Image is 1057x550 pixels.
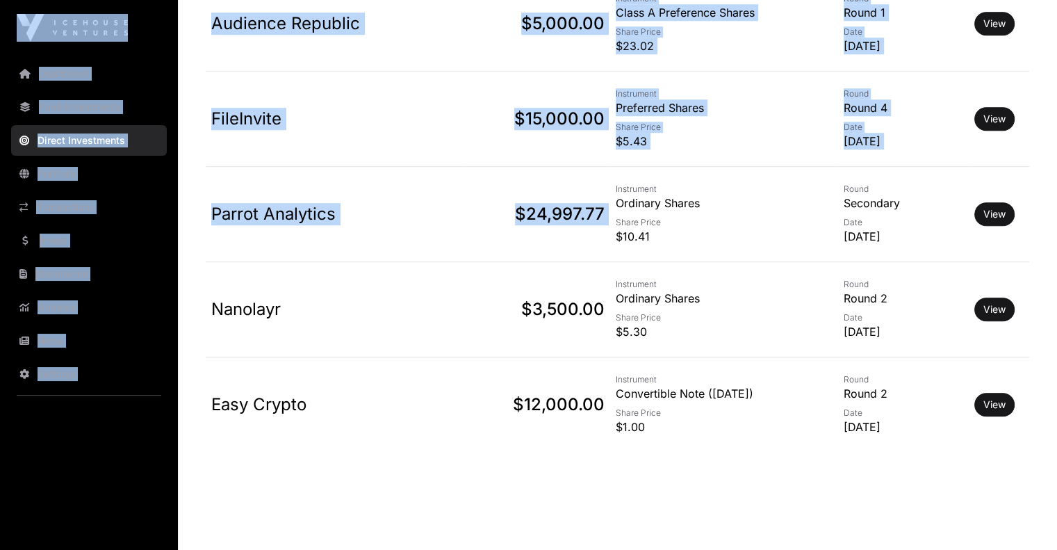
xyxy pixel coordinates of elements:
a: View [983,302,1006,316]
a: Transactions [11,192,167,223]
button: View [974,107,1015,131]
a: Statements [11,259,167,289]
p: Class A Preference Shares [616,4,833,21]
p: Date [844,312,963,323]
a: View [983,112,1006,126]
p: Instrument [616,88,833,99]
button: View [974,202,1015,226]
p: [DATE] [844,228,963,245]
p: Preferred Shares [616,99,833,116]
p: Date [844,26,963,38]
a: Audience Republic [211,13,360,33]
p: Round [844,88,963,99]
p: $23.02 [616,38,833,54]
p: $24,997.77 [470,203,605,225]
p: Share Price [616,407,833,419]
p: Convertible Note ([DATE]) [616,385,833,402]
p: [DATE] [844,323,963,340]
img: Icehouse Ventures Logo [17,14,128,42]
a: Easy Crypto [211,394,306,414]
a: Direct Investments [11,125,167,156]
p: Instrument [616,374,833,385]
iframe: Chat Widget [988,483,1057,550]
a: Parrot Analytics [211,204,336,224]
p: Ordinary Shares [616,290,833,307]
p: $5.30 [616,323,833,340]
a: Fund Investments [11,92,167,122]
p: $1.00 [616,419,833,435]
p: Round 1 [844,4,963,21]
button: View [974,393,1015,416]
p: Round [844,374,963,385]
a: View [983,17,1006,31]
p: Round [844,184,963,195]
button: View [974,12,1015,35]
p: $15,000.00 [470,108,605,130]
p: Round 2 [844,290,963,307]
p: Round [844,279,963,290]
a: View [983,207,1006,221]
button: View [974,298,1015,321]
a: Settings [11,359,167,389]
p: [DATE] [844,419,963,435]
p: $10.41 [616,228,833,245]
a: Invest [11,225,167,256]
a: Nanolayr [211,299,281,319]
p: Share Price [616,26,833,38]
p: Round 2 [844,385,963,402]
p: [DATE] [844,133,963,149]
a: FileInvite [211,108,281,129]
a: View [983,398,1006,412]
p: Share Price [616,312,833,323]
p: Secondary [844,195,963,211]
p: $3,500.00 [470,298,605,321]
p: Round 4 [844,99,963,116]
a: Portfolio [11,159,167,189]
p: [DATE] [844,38,963,54]
p: $5.43 [616,133,833,149]
p: Share Price [616,122,833,133]
a: Dashboard [11,58,167,89]
p: $5,000.00 [470,13,605,35]
a: Analysis [11,292,167,323]
p: Date [844,407,963,419]
p: Ordinary Shares [616,195,833,211]
p: Date [844,217,963,228]
p: Date [844,122,963,133]
p: $12,000.00 [470,394,605,416]
p: Share Price [616,217,833,228]
p: Instrument [616,279,833,290]
a: News [11,325,167,356]
p: Instrument [616,184,833,195]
